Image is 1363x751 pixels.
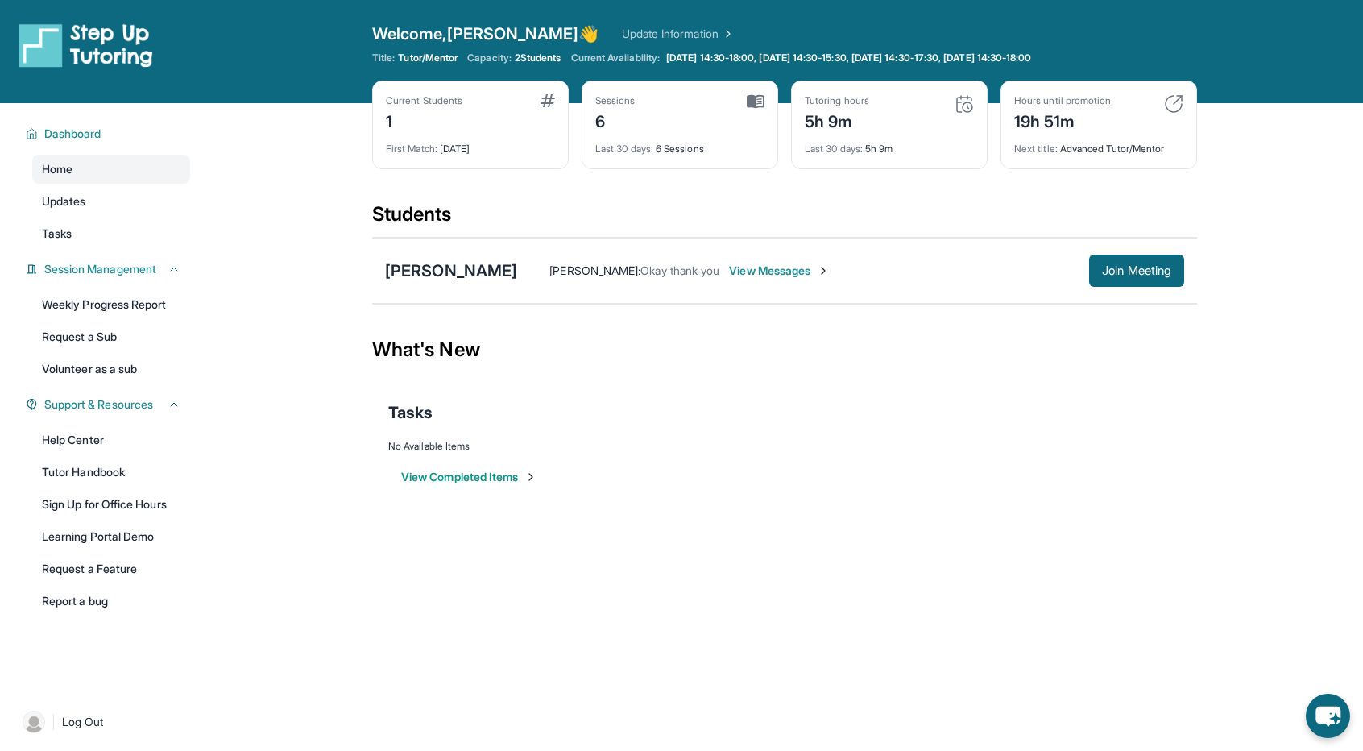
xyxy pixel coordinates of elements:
[38,126,180,142] button: Dashboard
[805,143,863,155] span: Last 30 days :
[44,126,101,142] span: Dashboard
[19,23,153,68] img: logo
[805,133,974,156] div: 5h 9m
[467,52,512,64] span: Capacity:
[16,704,190,740] a: |Log Out
[372,314,1197,385] div: What's New
[1014,107,1111,133] div: 19h 51m
[595,107,636,133] div: 6
[385,259,517,282] div: [PERSON_NAME]
[549,263,640,277] span: [PERSON_NAME] :
[805,107,869,133] div: 5h 9m
[1306,694,1350,738] button: chat-button
[42,161,72,177] span: Home
[386,133,555,156] div: [DATE]
[386,143,437,155] span: First Match :
[32,554,190,583] a: Request a Feature
[32,522,190,551] a: Learning Portal Demo
[1014,143,1058,155] span: Next title :
[32,219,190,248] a: Tasks
[44,261,156,277] span: Session Management
[1164,94,1183,114] img: card
[44,396,153,413] span: Support & Resources
[386,94,462,107] div: Current Students
[388,440,1181,453] div: No Available Items
[52,712,56,732] span: |
[38,261,180,277] button: Session Management
[622,26,735,42] a: Update Information
[372,52,395,64] span: Title:
[372,23,599,45] span: Welcome, [PERSON_NAME] 👋
[401,469,537,485] button: View Completed Items
[666,52,1031,64] span: [DATE] 14:30-18:00, [DATE] 14:30-15:30, [DATE] 14:30-17:30, [DATE] 14:30-18:00
[388,401,433,424] span: Tasks
[747,94,764,109] img: card
[663,52,1034,64] a: [DATE] 14:30-18:00, [DATE] 14:30-15:30, [DATE] 14:30-17:30, [DATE] 14:30-18:00
[805,94,869,107] div: Tutoring hours
[23,711,45,733] img: user-img
[38,396,180,413] button: Support & Resources
[640,263,719,277] span: Okay thank you
[398,52,458,64] span: Tutor/Mentor
[42,193,86,210] span: Updates
[595,133,764,156] div: 6 Sessions
[32,187,190,216] a: Updates
[515,52,561,64] span: 2 Students
[32,290,190,319] a: Weekly Progress Report
[595,143,653,155] span: Last 30 days :
[32,425,190,454] a: Help Center
[955,94,974,114] img: card
[1102,266,1171,276] span: Join Meeting
[1014,133,1183,156] div: Advanced Tutor/Mentor
[32,490,190,519] a: Sign Up for Office Hours
[386,107,462,133] div: 1
[729,263,830,279] span: View Messages
[42,226,72,242] span: Tasks
[62,714,104,730] span: Log Out
[32,587,190,616] a: Report a bug
[719,26,735,42] img: Chevron Right
[32,458,190,487] a: Tutor Handbook
[32,322,190,351] a: Request a Sub
[32,155,190,184] a: Home
[541,94,555,107] img: card
[817,264,830,277] img: Chevron-Right
[32,355,190,384] a: Volunteer as a sub
[571,52,660,64] span: Current Availability:
[372,201,1197,237] div: Students
[1014,94,1111,107] div: Hours until promotion
[1089,255,1184,287] button: Join Meeting
[595,94,636,107] div: Sessions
